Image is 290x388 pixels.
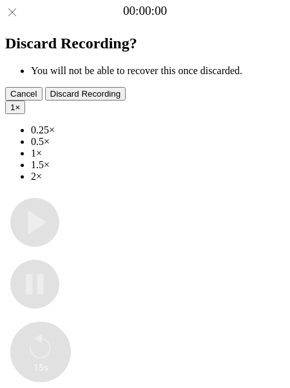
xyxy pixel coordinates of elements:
li: You will not be able to recover this once discarded. [31,65,285,77]
button: 1× [5,101,25,114]
a: 00:00:00 [123,4,167,18]
li: 2× [31,171,285,182]
span: 1 [10,102,15,112]
h2: Discard Recording? [5,35,285,52]
li: 1.5× [31,159,285,171]
li: 1× [31,148,285,159]
button: Cancel [5,87,43,101]
li: 0.5× [31,136,285,148]
li: 0.25× [31,124,285,136]
button: Discard Recording [45,87,126,101]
